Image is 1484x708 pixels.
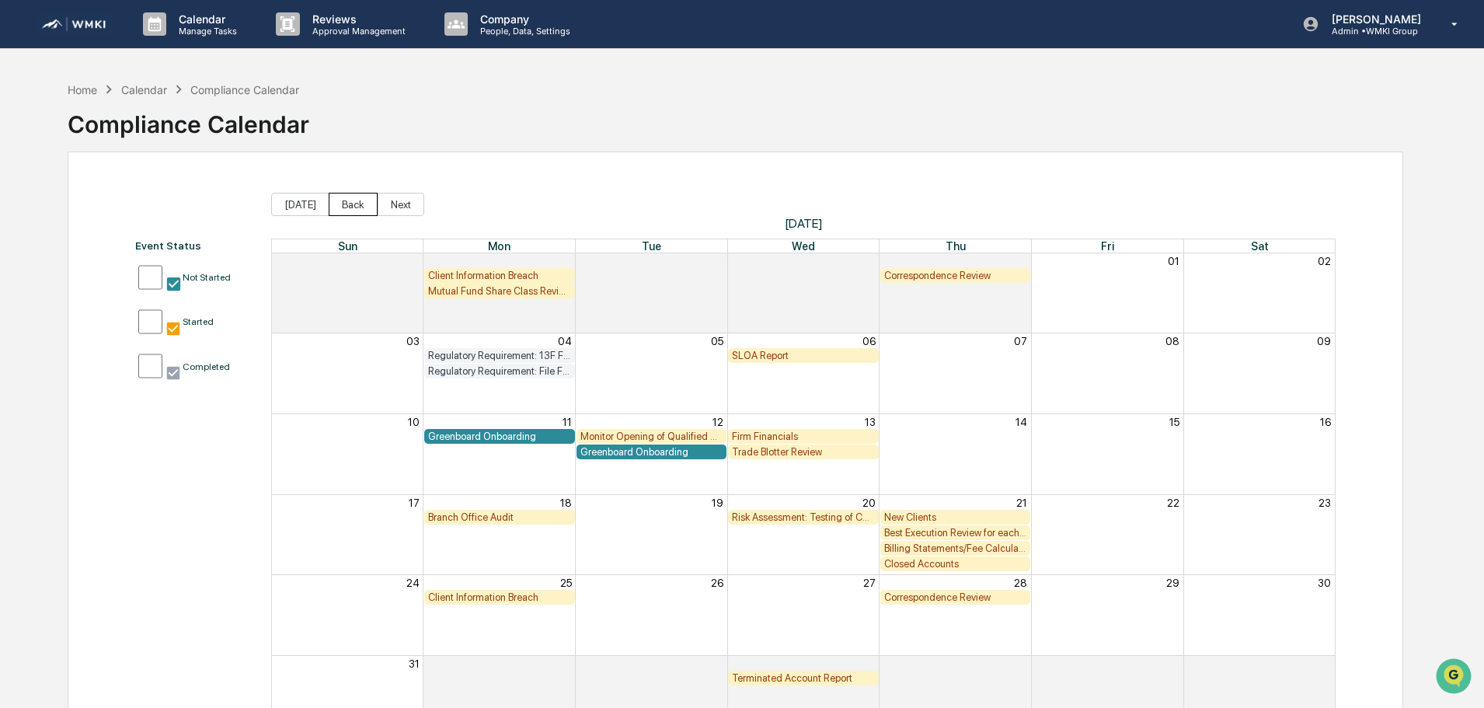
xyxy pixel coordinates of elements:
[428,350,571,361] div: Regulatory Requirement: 13F Filings DUE
[16,227,28,239] div: 🔎
[732,446,875,458] div: Trade Blotter Review
[862,497,876,509] button: 20
[166,26,245,37] p: Manage Tasks
[468,26,578,37] p: People, Data, Settings
[1168,255,1179,267] button: 01
[16,119,44,147] img: 1746055101610-c473b297-6a78-478c-a979-82029cc54cd1
[1013,657,1027,670] button: 04
[862,255,876,267] button: 30
[1319,12,1429,26] p: [PERSON_NAME]
[946,239,966,253] span: Thu
[407,255,420,267] button: 27
[428,431,571,442] div: Greenboard Onboarding
[378,193,424,216] button: Next
[16,33,283,58] p: How can we help?
[732,350,875,361] div: SLOA Report
[68,83,97,96] div: Home
[1165,335,1179,347] button: 08
[113,197,125,210] div: 🗄️
[1014,335,1027,347] button: 07
[428,285,571,297] div: Mutual Fund Share Class Review
[1318,577,1331,589] button: 30
[580,431,723,442] div: Monitor Opening of Qualified Accounts
[1251,239,1269,253] span: Sat
[329,193,378,216] button: Back
[37,13,112,36] img: logo
[1167,657,1179,670] button: 05
[9,190,106,218] a: 🖐️Preclearance
[121,83,167,96] div: Calendar
[488,239,510,253] span: Mon
[16,197,28,210] div: 🖐️
[408,416,420,428] button: 10
[1434,657,1476,699] iframe: Open customer support
[428,365,571,377] div: Regulatory Requirement: File Form N-PX (Annual 13F Filers only)
[53,134,197,147] div: We're available if you need us!
[428,511,571,523] div: Branch Office Audit
[580,446,723,458] div: Greenboard Onboarding
[106,190,199,218] a: 🗄️Attestations
[110,263,188,275] a: Powered byPylon
[190,83,299,96] div: Compliance Calendar
[468,12,578,26] p: Company
[183,316,214,327] div: Started
[1320,416,1331,428] button: 16
[135,239,256,252] div: Event Status
[166,12,245,26] p: Calendar
[1318,255,1331,267] button: 02
[128,196,193,211] span: Attestations
[884,270,1027,281] div: Correspondence Review
[711,577,723,589] button: 26
[1167,497,1179,509] button: 22
[865,416,876,428] button: 13
[406,335,420,347] button: 03
[792,239,815,253] span: Wed
[31,225,98,241] span: Data Lookup
[863,577,876,589] button: 27
[884,527,1027,539] div: Best Execution Review for each Custodian
[271,193,329,216] button: [DATE]
[409,497,420,509] button: 17
[1166,577,1179,589] button: 29
[300,26,413,37] p: Approval Management
[338,239,357,253] span: Sun
[642,239,661,253] span: Tue
[710,255,723,267] button: 29
[711,335,723,347] button: 05
[68,98,309,138] div: Compliance Calendar
[31,196,100,211] span: Preclearance
[428,270,571,281] div: Client Information Breach
[183,361,230,372] div: Completed
[563,416,572,428] button: 11
[406,577,420,589] button: 24
[732,431,875,442] div: Firm Financials
[712,416,723,428] button: 12
[1014,577,1027,589] button: 28
[884,558,1027,570] div: Closed Accounts
[558,335,572,347] button: 04
[300,12,413,26] p: Reviews
[884,542,1027,554] div: Billing Statements/Fee Calculations Report
[862,657,876,670] button: 03
[560,497,572,509] button: 18
[1015,416,1027,428] button: 14
[560,657,572,670] button: 01
[271,216,1336,231] span: [DATE]
[264,124,283,142] button: Start new chat
[155,263,188,275] span: Pylon
[1016,497,1027,509] button: 21
[1016,255,1027,267] button: 31
[732,511,875,523] div: Risk Assessment: Testing of Compliance Program
[884,591,1027,603] div: Correspondence Review
[884,511,1027,523] div: New Clients
[1101,239,1114,253] span: Fri
[183,272,231,283] div: Not Started
[1169,416,1179,428] button: 15
[1317,335,1331,347] button: 09
[560,577,572,589] button: 25
[862,335,876,347] button: 06
[732,672,875,684] div: Terminated Account Report
[9,219,104,247] a: 🔎Data Lookup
